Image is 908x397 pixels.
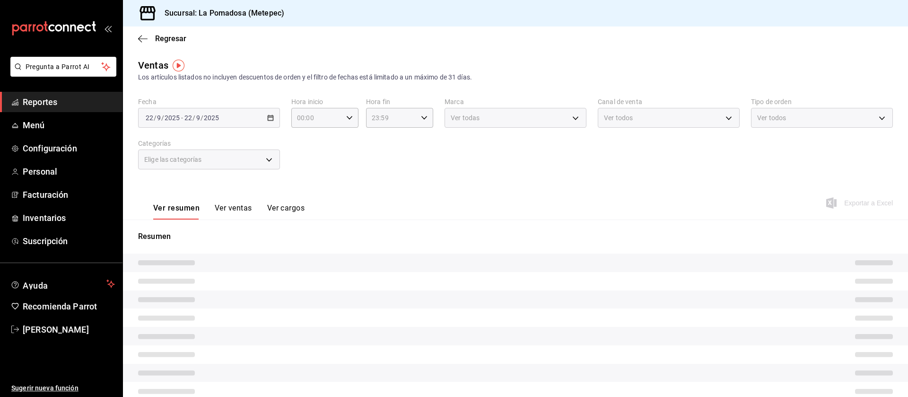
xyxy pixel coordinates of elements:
button: Ver resumen [153,203,200,220]
div: Los artículos listados no incluyen descuentos de orden y el filtro de fechas está limitado a un m... [138,72,893,82]
h3: Sucursal: La Pomadosa (Metepec) [157,8,284,19]
span: - [181,114,183,122]
label: Hora inicio [291,98,358,105]
span: / [192,114,195,122]
input: -- [157,114,161,122]
span: / [154,114,157,122]
span: / [161,114,164,122]
span: Ayuda [23,278,103,290]
span: Reportes [23,96,115,108]
span: Elige las categorías [144,155,202,164]
button: Ver cargos [267,203,305,220]
div: navigation tabs [153,203,305,220]
button: Regresar [138,34,186,43]
span: Inventarios [23,212,115,224]
button: Ver ventas [215,203,252,220]
label: Categorías [138,140,280,147]
span: Ver todos [757,113,786,123]
input: ---- [203,114,219,122]
span: Recomienda Parrot [23,300,115,313]
label: Tipo de orden [751,98,893,105]
input: -- [145,114,154,122]
label: Canal de venta [598,98,740,105]
span: Configuración [23,142,115,155]
label: Hora fin [366,98,433,105]
input: ---- [164,114,180,122]
span: Ver todas [451,113,480,123]
span: Regresar [155,34,186,43]
p: Resumen [138,231,893,242]
img: Tooltip marker [173,60,184,71]
button: Pregunta a Parrot AI [10,57,116,77]
input: -- [184,114,192,122]
span: Ver todos [604,113,633,123]
label: Marca [445,98,586,105]
span: Sugerir nueva función [11,383,115,393]
span: Suscripción [23,235,115,247]
span: Personal [23,165,115,178]
div: Ventas [138,58,168,72]
span: Menú [23,119,115,132]
button: open_drawer_menu [104,25,112,32]
span: [PERSON_NAME] [23,323,115,336]
span: Facturación [23,188,115,201]
input: -- [196,114,201,122]
a: Pregunta a Parrot AI [7,69,116,79]
span: Pregunta a Parrot AI [26,62,102,72]
label: Fecha [138,98,280,105]
span: / [201,114,203,122]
